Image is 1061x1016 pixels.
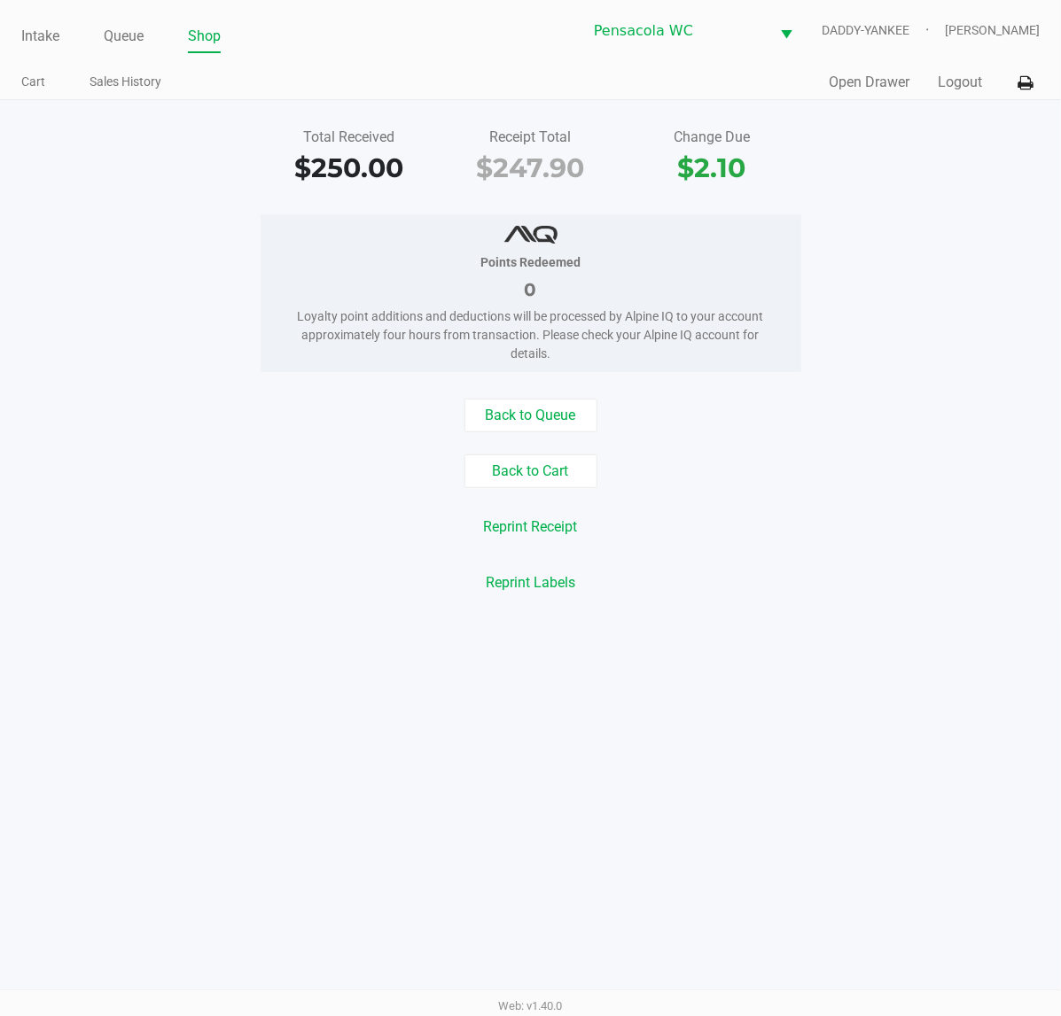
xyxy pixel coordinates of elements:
[829,72,909,93] button: Open Drawer
[472,510,589,544] button: Reprint Receipt
[938,72,982,93] button: Logout
[635,127,790,148] div: Change Due
[464,454,597,488] button: Back to Cart
[287,276,775,303] div: 0
[453,127,608,148] div: Receipt Total
[287,253,775,272] div: Points Redeemed
[90,71,161,93] a: Sales History
[635,148,790,188] div: $2.10
[464,399,597,432] button: Back to Queue
[272,127,427,148] div: Total Received
[945,21,1040,40] span: [PERSON_NAME]
[769,10,803,51] button: Select
[594,20,759,42] span: Pensacola WC
[104,24,144,49] a: Queue
[822,21,945,40] span: DADDY-YANKEE
[474,566,587,600] button: Reprint Labels
[21,71,45,93] a: Cart
[287,307,775,363] div: Loyalty point additions and deductions will be processed by Alpine IQ to your account approximate...
[499,999,563,1012] span: Web: v1.40.0
[453,148,608,188] div: $247.90
[21,24,59,49] a: Intake
[272,148,427,188] div: $250.00
[188,24,221,49] a: Shop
